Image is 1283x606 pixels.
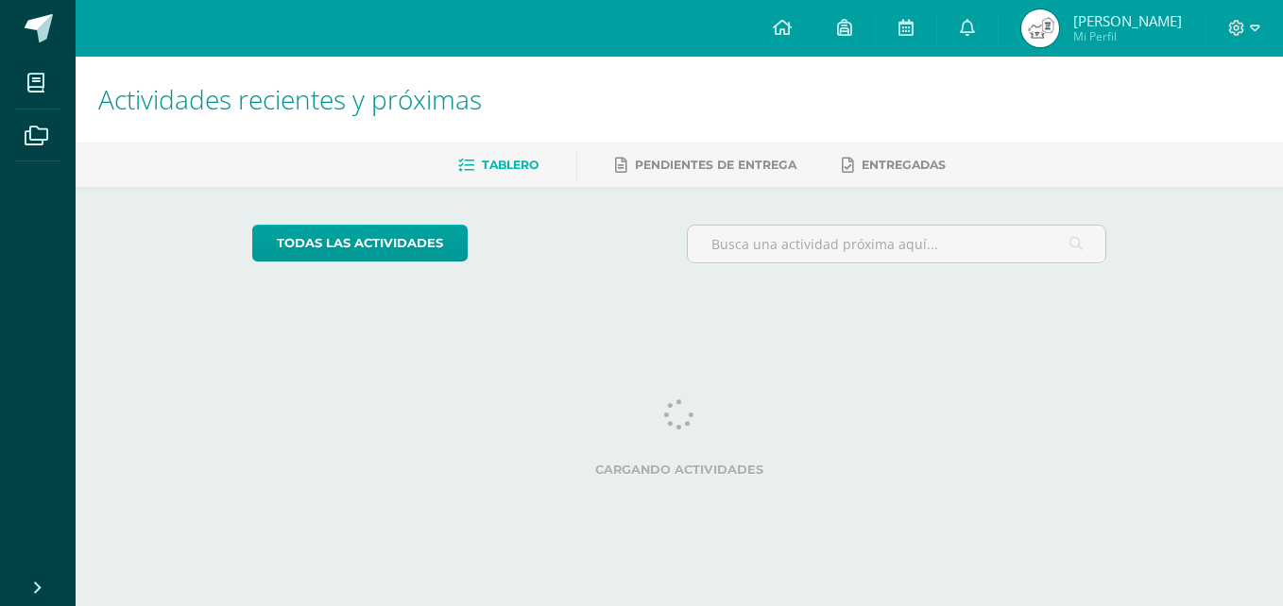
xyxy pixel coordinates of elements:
[458,150,539,180] a: Tablero
[615,150,796,180] a: Pendientes de entrega
[842,150,946,180] a: Entregadas
[635,158,796,172] span: Pendientes de entrega
[1021,9,1059,47] img: 67686b22a2c70cfa083e682cafa7854b.png
[1073,11,1182,30] span: [PERSON_NAME]
[252,463,1107,477] label: Cargando actividades
[862,158,946,172] span: Entregadas
[1073,28,1182,44] span: Mi Perfil
[482,158,539,172] span: Tablero
[98,81,482,117] span: Actividades recientes y próximas
[688,226,1106,262] input: Busca una actividad próxima aquí...
[252,225,468,261] a: todas las Actividades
